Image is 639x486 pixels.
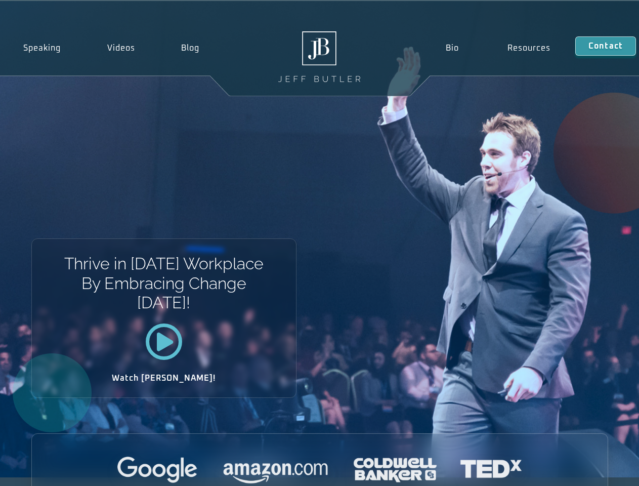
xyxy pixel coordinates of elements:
h1: Thrive in [DATE] Workplace By Embracing Change [DATE]! [63,254,264,312]
a: Blog [158,36,223,60]
h2: Watch [PERSON_NAME]! [67,374,261,382]
a: Bio [421,36,483,60]
span: Contact [588,42,623,50]
a: Contact [575,36,636,56]
nav: Menu [421,36,575,60]
a: Videos [84,36,158,60]
a: Resources [483,36,575,60]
